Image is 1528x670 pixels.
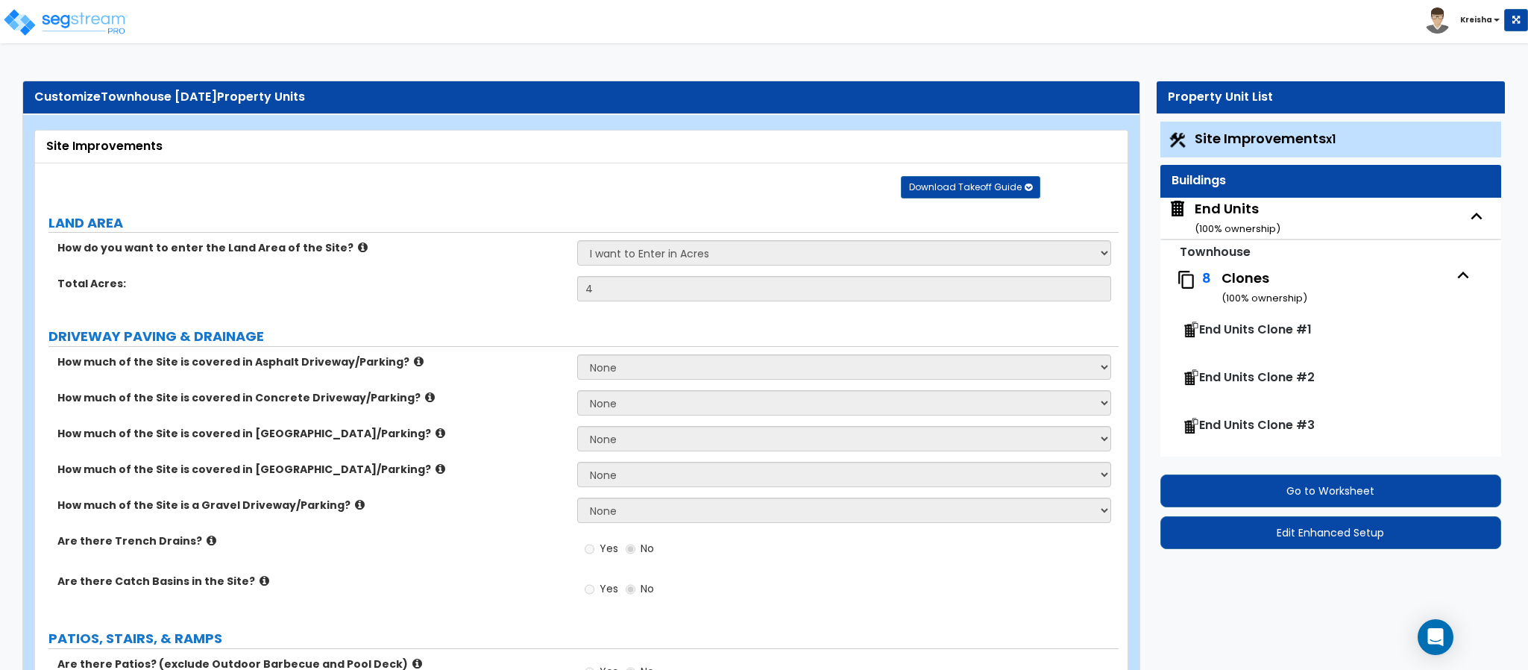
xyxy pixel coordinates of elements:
span: End Units Clone #3 [1199,416,1315,433]
label: How much of the Site is covered in [GEOGRAPHIC_DATA]/Parking? [57,462,566,477]
img: clone.svg [1177,270,1196,289]
i: click for more info! [358,242,368,253]
i: click for more info! [260,575,269,586]
i: click for more info! [355,499,365,510]
span: Yes [600,581,618,596]
input: No [626,541,635,557]
label: Are there Catch Basins in the Site? [57,574,566,589]
small: Townhouse [1180,243,1251,260]
input: No [626,581,635,598]
label: How much of the Site is covered in Concrete Driveway/Parking? [57,390,566,405]
button: Go to Worksheet [1160,475,1501,507]
label: LAND AREA [48,213,1119,233]
label: How do you want to enter the Land Area of the Site? [57,240,566,255]
button: Edit Enhanced Setup [1160,516,1501,549]
img: clone-building.svg [1181,418,1199,436]
img: clone-building.svg [1181,369,1199,387]
i: click for more info! [425,392,435,403]
span: Site Improvements [1195,129,1336,148]
div: Customize Property Units [34,89,1128,106]
span: End Units Clone #1 [1199,321,1312,338]
small: x1 [1326,131,1336,147]
span: End Units [1168,199,1280,237]
div: Buildings [1172,172,1490,190]
label: How much of the Site is covered in Asphalt Driveway/Parking? [57,354,566,369]
i: click for more info! [436,463,445,475]
div: Open Intercom Messenger [1418,619,1453,655]
span: 8 [1202,269,1211,287]
small: ( 100 % ownership) [1195,222,1280,236]
img: Construction.png [1168,131,1187,150]
i: click for more info! [436,428,445,439]
button: Download Takeoff Guide [901,176,1040,198]
small: ( 100 % ownership) [1222,291,1307,305]
div: Site Improvements [46,138,1116,155]
span: Townhouse [DATE] [101,88,217,105]
b: Kreisha [1460,14,1492,25]
label: Are there Trench Drains? [57,533,566,548]
img: building.svg [1168,199,1187,219]
div: End Units [1195,199,1280,237]
label: DRIVEWAY PAVING & DRAINAGE [48,327,1119,346]
span: No [641,581,654,596]
span: No [641,541,654,556]
label: PATIOS, STAIRS, & RAMPS [48,629,1119,648]
label: How much of the Site is covered in [GEOGRAPHIC_DATA]/Parking? [57,426,566,441]
i: click for more info! [207,535,216,546]
label: How much of the Site is a Gravel Driveway/Parking? [57,498,566,513]
input: Yes [585,541,594,557]
div: Property Unit List [1168,89,1494,106]
input: Yes [585,581,594,598]
img: avatar.png [1424,7,1450,34]
i: click for more info! [412,658,422,669]
div: Clones [1222,269,1449,307]
img: clone-building.svg [1181,322,1199,339]
span: Yes [600,541,618,556]
span: End Units Clone #2 [1199,369,1315,386]
label: Total Acres: [57,276,566,291]
img: logo_pro_r.png [2,7,129,37]
span: Download Takeoff Guide [909,181,1022,193]
i: click for more info! [414,356,424,367]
